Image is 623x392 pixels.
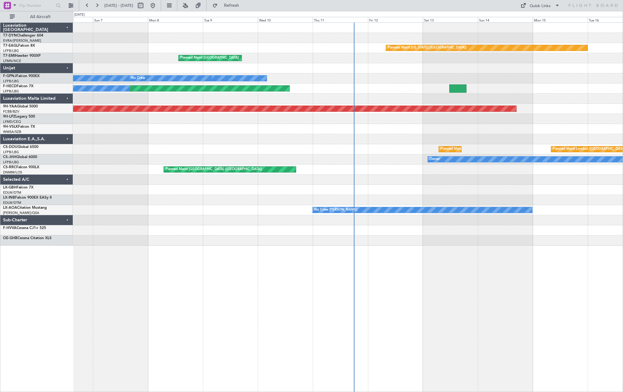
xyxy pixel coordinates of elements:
span: LX-GBH [3,186,17,189]
span: T7-DYN [3,34,17,37]
a: EVRA/[PERSON_NAME] [3,38,41,43]
span: 9H-LPZ [3,115,15,118]
a: [PERSON_NAME]/QSA [3,211,39,215]
div: Sat 13 [423,17,478,22]
a: CS-RRCFalcon 900LX [3,165,39,169]
a: EDLW/DTM [3,190,21,195]
a: F-HECDFalcon 7X [3,84,33,88]
a: 9H-YAAGlobal 5000 [3,105,38,108]
div: Planned Maint [US_STATE] ([GEOGRAPHIC_DATA]) [388,43,466,52]
span: [DATE] - [DATE] [104,3,133,8]
div: Sun 14 [478,17,533,22]
a: FCBB/BZV [3,109,19,114]
input: Trip Number [19,1,54,10]
a: LX-GBHFalcon 7X [3,186,33,189]
a: DNMM/LOS [3,170,22,175]
a: F-GPNJFalcon 900EX [3,74,40,78]
div: Sun 7 [93,17,148,22]
span: CS-JHH [3,155,16,159]
a: T7-EMIHawker 900XP [3,54,41,58]
div: Fri 12 [368,17,423,22]
span: 9H-VSLK [3,125,18,129]
a: LX-INBFalcon 900EX EASy II [3,196,52,200]
a: T7-EAGLFalcon 8X [3,44,35,48]
span: Refresh [219,3,245,8]
div: Owner [429,155,440,164]
a: LFPB/LBG [3,160,19,165]
span: OE-GHB [3,236,17,240]
div: Tue 9 [203,17,258,22]
div: Planned Maint [GEOGRAPHIC_DATA] ([GEOGRAPHIC_DATA]) [440,145,537,154]
button: Quick Links [517,1,563,10]
a: 9H-LPZLegacy 500 [3,115,35,118]
a: CS-JHHGlobal 6000 [3,155,37,159]
span: LX-AOA [3,206,17,210]
a: WMSA/SZB [3,130,21,134]
span: LX-INB [3,196,15,200]
div: No Crew [PERSON_NAME] [314,205,357,215]
a: EDLW/DTM [3,200,21,205]
a: LFPB/LBG [3,89,19,94]
a: LX-AOACitation Mustang [3,206,47,210]
div: Mon 15 [533,17,588,22]
span: F-HECD [3,84,17,88]
span: 9H-YAA [3,105,17,108]
a: CS-DOUGlobal 6500 [3,145,38,149]
span: CS-DOU [3,145,17,149]
span: All Aircraft [16,15,65,19]
a: LFPB/LBG [3,49,19,53]
a: LFMN/NCE [3,59,21,63]
div: Mon 8 [148,17,203,22]
span: F-GPNJ [3,74,16,78]
div: Planned Maint [GEOGRAPHIC_DATA] [180,53,239,63]
a: F-HVVACessna CJ1+ 525 [3,226,46,230]
div: Wed 10 [258,17,313,22]
span: T7-EAGL [3,44,18,48]
button: All Aircraft [7,12,67,22]
a: LFMD/CEQ [3,119,21,124]
div: Thu 11 [313,17,368,22]
span: CS-RRC [3,165,16,169]
div: [DATE] [74,12,85,17]
div: Planned Maint [GEOGRAPHIC_DATA] ([GEOGRAPHIC_DATA]) [165,165,262,174]
span: T7-EMI [3,54,15,58]
div: No Crew [131,74,145,83]
a: T7-DYNChallenger 604 [3,34,43,37]
a: OE-GHBCessna Citation XLS [3,236,52,240]
span: F-HVVA [3,226,17,230]
a: LFPB/LBG [3,79,19,83]
a: LFPB/LBG [3,150,19,154]
div: Quick Links [530,3,551,9]
a: 9H-VSLKFalcon 7X [3,125,35,129]
button: Refresh [210,1,246,10]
